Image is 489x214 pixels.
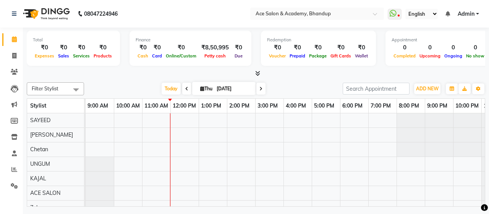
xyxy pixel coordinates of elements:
span: Services [71,53,92,59]
div: Redemption [267,37,370,43]
div: ₹0 [136,43,150,52]
div: ₹0 [92,43,114,52]
div: ₹0 [71,43,92,52]
span: Petty cash [202,53,228,59]
input: Search Appointment [343,83,410,95]
span: Thu [198,86,214,91]
span: Online/Custom [164,53,198,59]
span: No show [464,53,486,59]
span: UNGUM [30,160,50,167]
div: ₹0 [329,43,353,52]
a: 9:00 PM [425,100,449,111]
span: Voucher [267,53,288,59]
a: 10:00 AM [114,100,142,111]
a: 12:00 PM [171,100,198,111]
div: ₹0 [288,43,307,52]
a: 9:00 AM [86,100,110,111]
span: [PERSON_NAME] [30,131,73,138]
span: Ongoing [442,53,464,59]
div: ₹0 [150,43,164,52]
span: Sales [56,53,71,59]
div: ₹0 [232,43,245,52]
span: Stylist [30,102,46,109]
span: ACE SALON [30,189,60,196]
span: Completed [392,53,418,59]
div: 0 [418,43,442,52]
img: logo [19,3,72,25]
span: Due [233,53,244,59]
a: 1:00 PM [199,100,223,111]
span: Admin [458,10,474,18]
div: ₹0 [353,43,370,52]
span: Cash [136,53,150,59]
span: Filter Stylist [32,85,58,91]
button: ADD NEW [414,83,440,94]
span: SAYEED [30,117,50,124]
span: Package [307,53,329,59]
div: ₹8,50,995 [198,43,232,52]
b: 08047224946 [84,3,118,25]
span: Prepaid [288,53,307,59]
span: Products [92,53,114,59]
span: Zohra [30,204,44,211]
div: Finance [136,37,245,43]
div: 0 [464,43,486,52]
span: ADD NEW [416,86,439,91]
a: 4:00 PM [284,100,308,111]
span: Today [162,83,181,95]
div: Appointment [392,37,486,43]
span: Expenses [33,53,56,59]
div: ₹0 [267,43,288,52]
div: ₹0 [307,43,329,52]
div: ₹0 [164,43,198,52]
span: Wallet [353,53,370,59]
input: 2025-09-04 [214,83,253,95]
a: 2:00 PM [227,100,251,111]
a: 3:00 PM [256,100,280,111]
span: Upcoming [418,53,442,59]
div: Total [33,37,114,43]
a: 11:00 AM [142,100,170,111]
span: Card [150,53,164,59]
a: 6:00 PM [340,100,364,111]
a: 5:00 PM [312,100,336,111]
div: 0 [442,43,464,52]
div: ₹0 [33,43,56,52]
a: 7:00 PM [369,100,393,111]
span: Gift Cards [329,53,353,59]
div: 0 [392,43,418,52]
div: ₹0 [56,43,71,52]
span: KAJAL [30,175,46,182]
a: 8:00 PM [397,100,421,111]
span: Chetan [30,146,48,153]
a: 10:00 PM [453,100,481,111]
